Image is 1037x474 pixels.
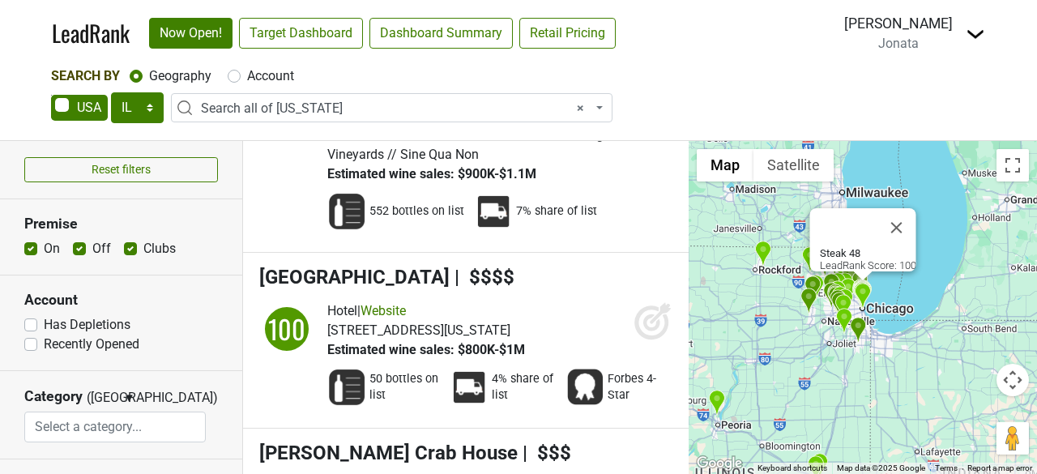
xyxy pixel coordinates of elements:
[801,246,818,273] div: 1776 Restaurant
[827,284,844,310] div: Sal's Beverage World
[369,371,440,404] span: 50 bottles on list
[693,453,746,474] img: Google
[44,335,139,354] label: Recently Opened
[450,368,489,407] img: Percent Distributor Share
[996,364,1029,396] button: Map camera controls
[327,192,366,231] img: Wine List
[327,166,536,181] span: Estimated wine sales: $900K-$1.1M
[44,315,130,335] label: Has Depletions
[52,16,130,50] a: LeadRank
[830,289,847,316] div: Hinsdale Golf Club
[239,18,363,49] a: Target Dashboard
[474,192,513,231] img: Percent Distributor Share
[823,282,840,309] div: Glen Oak Country Club
[753,149,834,181] button: Show satellite imagery
[44,239,60,258] label: On
[24,388,83,405] h3: Category
[259,301,314,357] img: quadrant_split.svg
[327,322,510,338] span: [STREET_ADDRESS][US_STATE]
[361,303,406,318] a: Website
[516,203,597,220] span: 7% share of list
[247,66,294,86] label: Account
[523,442,571,464] span: | $$$
[92,239,111,258] label: Off
[327,303,357,318] span: Hotel
[123,391,135,405] span: ▼
[327,301,525,321] div: |
[851,281,868,308] div: City Winery
[877,208,916,247] button: Close
[820,247,916,271] div: LeadRank Score: 100
[850,317,867,344] div: Olympia Fields Country Club
[831,286,848,313] div: Butler National Golf Club
[693,453,746,474] a: Open this area in Google Maps (opens a new window)
[996,422,1029,455] button: Drag Pegman onto the map to open Street View
[829,280,846,307] div: Sal's Beverage World
[143,239,176,258] label: Clubs
[87,388,119,412] span: ([GEOGRAPHIC_DATA])
[854,283,871,310] div: The Blackstone, Autograph Collection
[201,99,592,118] span: Search all of Illinois
[823,273,840,300] div: Medinah Country Club
[878,36,919,51] span: Jonata
[259,266,450,288] span: [GEOGRAPHIC_DATA]
[804,275,821,302] div: St Charles Country Club
[149,18,233,49] a: Now Open!
[754,241,771,267] div: Artale Wine
[996,149,1029,181] button: Toggle fullscreen view
[519,18,616,49] a: Retail Pricing
[149,66,211,86] label: Geography
[757,463,827,474] button: Keyboard shortcuts
[327,368,366,407] img: Wine List
[708,390,725,416] div: Mt Hawley Country Club
[24,157,218,182] button: Reset filters
[967,463,1032,472] a: Report a map error
[697,149,753,181] button: Show street map
[24,292,218,309] h3: Account
[835,308,852,335] div: Crystal Tree Golf & Country Club
[844,13,953,34] div: [PERSON_NAME]
[51,68,120,83] span: Search By
[262,305,311,353] div: 100
[327,342,525,357] span: Estimated wine sales: $800K-$1M
[171,93,612,122] span: Search all of Illinois
[853,282,870,309] div: W Chicago - City Center
[24,216,218,233] h3: Premise
[837,463,925,472] span: Map data ©2025 Google
[369,18,513,49] a: Dashboard Summary
[831,292,848,318] div: Ruth Lake Country Club
[834,294,851,321] div: Edgewood Valley Country Club
[608,371,663,404] span: Forbes 4-Star
[492,371,556,404] span: 4% share of list
[369,203,464,220] span: 552 bottles on list
[259,442,518,464] span: [PERSON_NAME] Crab House
[852,281,869,308] div: Aba
[454,266,514,288] span: | $$$$
[577,99,584,118] span: Remove all items
[25,412,206,442] input: Select a category...
[966,24,985,44] img: Dropdown Menu
[935,463,958,472] a: Terms
[820,247,860,259] b: Steak 48
[828,286,845,313] div: Butterfield Country Club
[565,368,604,407] img: Award
[827,285,844,312] div: Eddie V's Prime Seafood
[839,278,856,305] div: Oak Park Country Club
[800,288,817,314] div: The Turf Room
